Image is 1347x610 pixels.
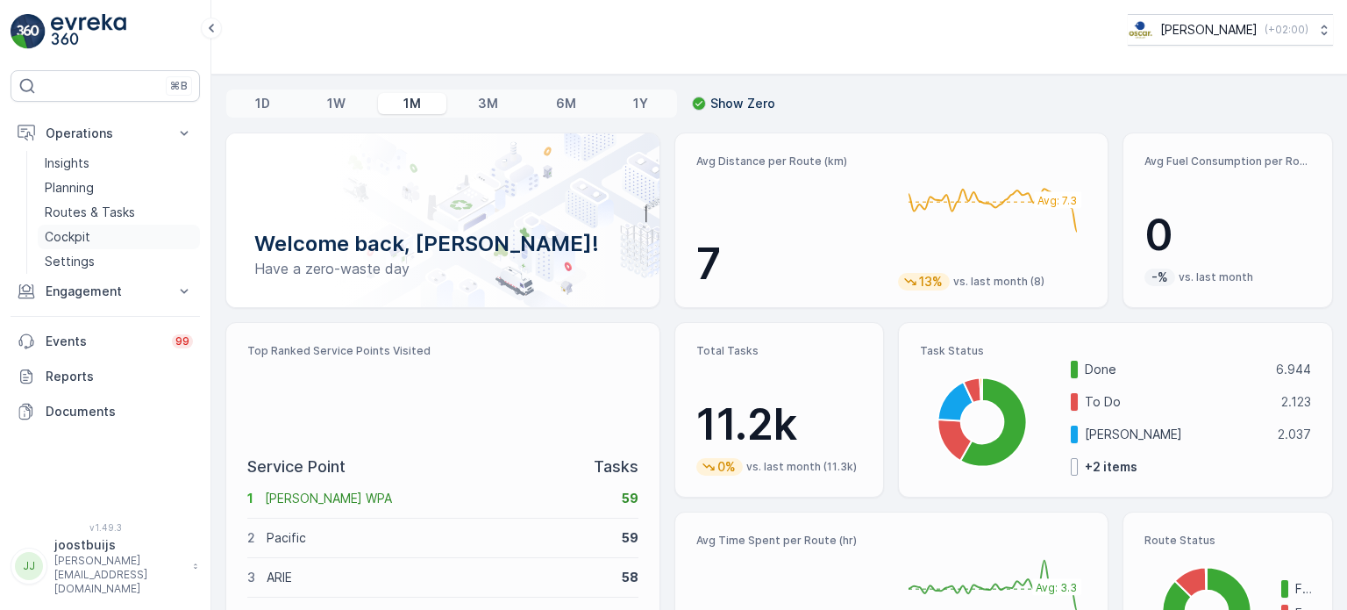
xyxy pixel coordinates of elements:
p: 99 [175,334,189,348]
p: vs. last month [1179,270,1253,284]
p: Operations [46,125,165,142]
button: [PERSON_NAME](+02:00) [1128,14,1333,46]
p: 6M [556,95,576,112]
p: Total Tasks [696,344,863,358]
p: [PERSON_NAME][EMAIL_ADDRESS][DOMAIN_NAME] [54,554,184,596]
span: v 1.49.3 [11,522,200,533]
a: Reports [11,359,200,394]
p: Cockpit [45,228,90,246]
p: 3 [247,569,255,586]
p: Task Status [920,344,1311,358]
p: Documents [46,403,193,420]
p: vs. last month (8) [953,275,1044,289]
p: Engagement [46,283,165,300]
p: ARIE [267,569,610,586]
p: Pacific [267,529,610,547]
p: Show Zero [710,95,775,112]
p: 3M [478,95,498,112]
p: 59 [622,490,638,507]
p: Route Status [1144,534,1311,548]
a: Settings [38,249,200,274]
p: 0% [716,458,738,476]
a: Events99 [11,324,200,359]
img: logo_light-DOdMpM7g.png [51,14,126,49]
p: 0 [1144,209,1311,262]
p: Routes & Tasks [45,204,135,221]
p: [PERSON_NAME] WPA [265,490,610,507]
p: Reports [46,368,193,385]
button: Engagement [11,274,200,309]
p: ⌘B [170,79,188,93]
p: joostbuijs [54,536,184,554]
p: Welcome back, [PERSON_NAME]! [254,230,631,258]
p: [PERSON_NAME] [1085,426,1266,443]
p: 2.123 [1281,393,1311,411]
p: 1 [247,490,253,507]
a: Planning [38,176,200,200]
p: Have a zero-waste day [254,258,631,279]
p: -% [1150,269,1170,286]
p: Insights [45,154,89,172]
p: Service Point [247,455,346,479]
p: 1D [255,95,270,112]
a: Documents [11,394,200,429]
img: logo [11,14,46,49]
div: JJ [15,552,43,580]
p: 1Y [633,95,648,112]
p: 6.944 [1276,361,1311,378]
p: Avg Distance per Route (km) [696,154,885,169]
p: 58 [622,569,638,586]
a: Routes & Tasks [38,200,200,225]
button: Operations [11,116,200,151]
button: JJjoostbuijs[PERSON_NAME][EMAIL_ADDRESS][DOMAIN_NAME] [11,536,200,596]
p: Planning [45,179,94,197]
p: 1M [403,95,421,112]
p: Settings [45,253,95,270]
p: vs. last month (11.3k) [746,460,857,474]
p: Avg Fuel Consumption per Route (lt) [1144,154,1311,169]
p: + 2 items [1085,458,1137,476]
p: Avg Time Spent per Route (hr) [696,534,885,548]
p: To Do [1085,393,1270,411]
p: 59 [622,529,638,547]
a: Insights [38,151,200,176]
p: Tasks [594,455,638,479]
p: 2.037 [1278,426,1311,443]
p: [PERSON_NAME] [1160,21,1258,39]
p: Done [1085,361,1265,378]
p: 13% [917,273,944,291]
p: 2 [247,529,255,547]
p: 1W [327,95,346,112]
p: ( +02:00 ) [1265,23,1308,37]
p: Finished [1295,580,1311,598]
a: Cockpit [38,225,200,249]
p: Top Ranked Service Points Visited [247,344,638,358]
img: basis-logo_rgb2x.png [1128,20,1153,39]
p: 7 [696,238,885,291]
p: 11.2k [696,398,863,451]
p: Events [46,333,161,350]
